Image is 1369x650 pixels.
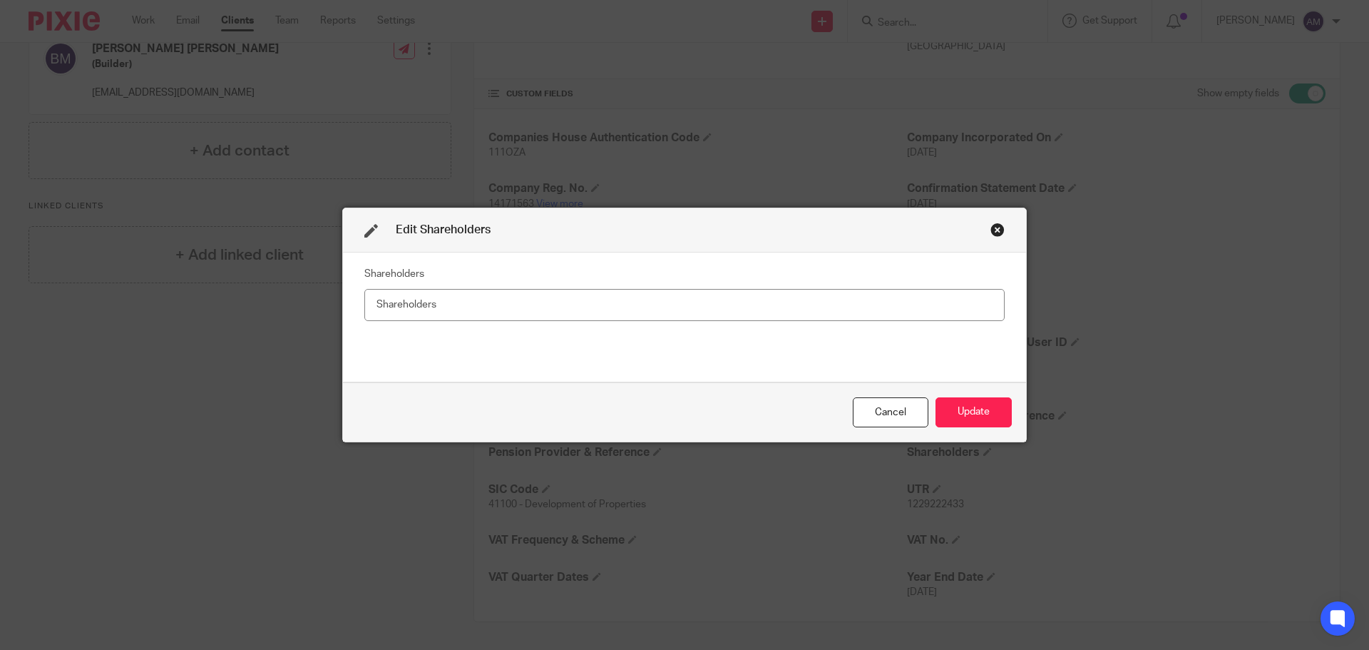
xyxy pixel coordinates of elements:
span: Edit Shareholders [396,224,491,235]
div: Close this dialog window [990,223,1005,237]
div: Close this dialog window [853,397,928,428]
button: Update [935,397,1012,428]
label: Shareholders [364,267,424,281]
input: Shareholders [364,289,1005,321]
